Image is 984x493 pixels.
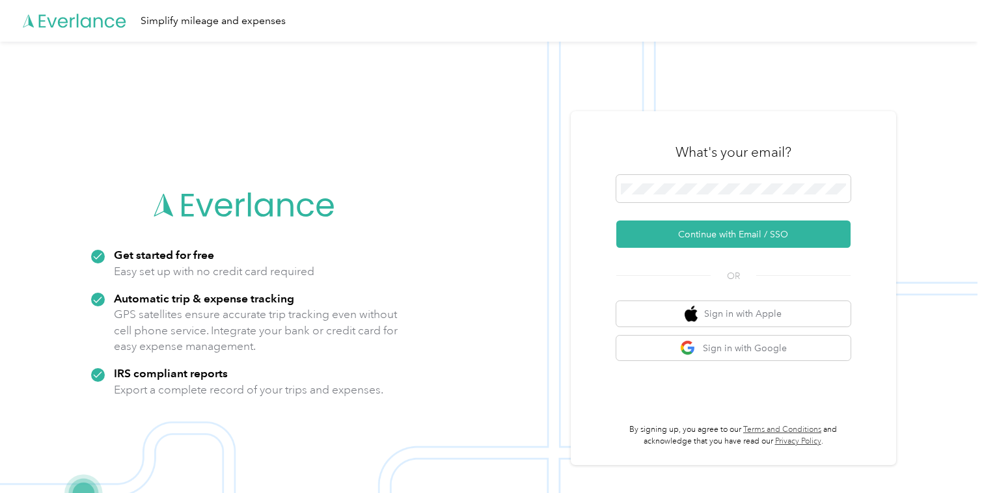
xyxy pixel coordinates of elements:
p: Easy set up with no credit card required [114,263,314,280]
button: apple logoSign in with Apple [616,301,851,326]
button: google logoSign in with Google [616,336,851,361]
p: By signing up, you agree to our and acknowledge that you have read our . [616,424,851,447]
strong: Get started for free [114,248,214,261]
button: Continue with Email / SSO [616,220,851,248]
div: Simplify mileage and expenses [141,13,286,29]
a: Terms and Conditions [743,425,821,434]
p: GPS satellites ensure accurate trip tracking even without cell phone service. Integrate your bank... [114,306,398,354]
img: google logo [680,340,696,356]
img: apple logo [685,306,698,322]
a: Privacy Policy [775,436,821,446]
p: Export a complete record of your trips and expenses. [114,382,383,398]
strong: Automatic trip & expense tracking [114,291,294,305]
span: OR [711,269,756,283]
strong: IRS compliant reports [114,366,228,380]
h3: What's your email? [676,143,791,161]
